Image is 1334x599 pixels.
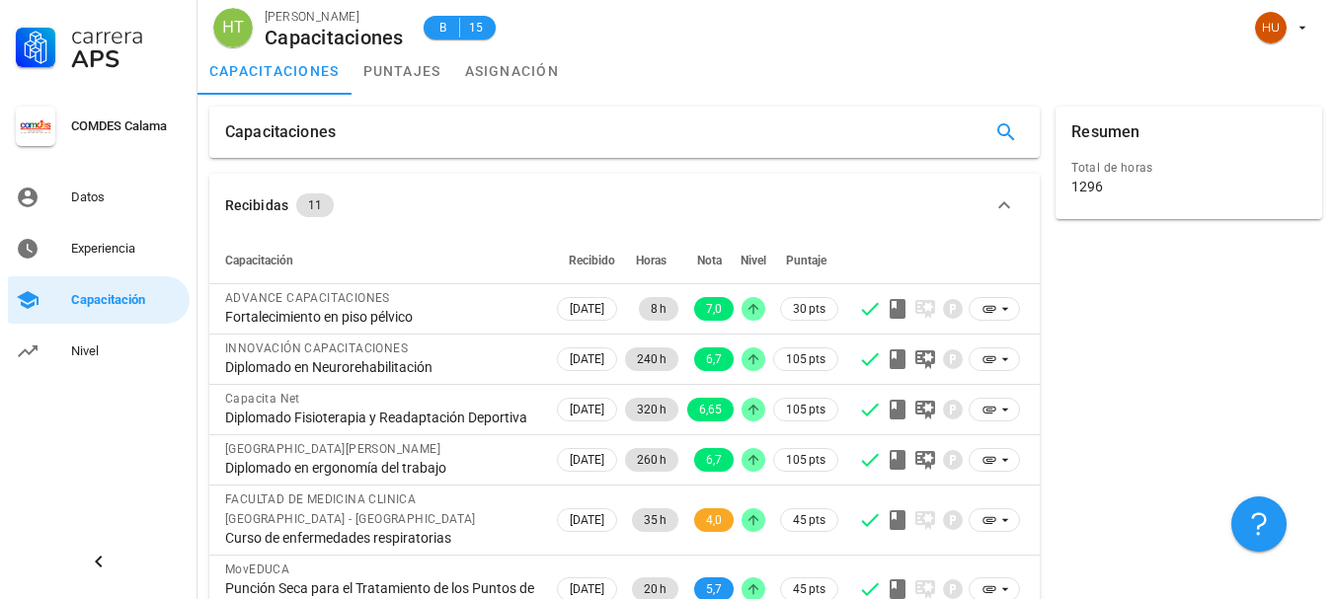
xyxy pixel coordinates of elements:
[8,328,190,375] a: Nivel
[1255,12,1287,43] div: avatar
[71,24,182,47] div: Carrera
[706,448,722,472] span: 6,7
[1071,158,1306,178] div: Total de horas
[706,347,722,371] span: 6,7
[8,225,190,272] a: Experiencia
[308,193,322,217] span: 11
[682,237,738,284] th: Nota
[71,292,182,308] div: Capacitación
[453,47,572,95] a: asignación
[71,47,182,71] div: APS
[225,308,537,326] div: Fortalecimiento en piso pélvico
[636,254,667,267] span: Horas
[570,509,604,531] span: [DATE]
[741,254,766,267] span: Nivel
[786,450,825,470] span: 105 pts
[793,579,825,599] span: 45 pts
[569,254,615,267] span: Recibido
[570,399,604,420] span: [DATE]
[225,291,390,305] span: ADVANCE CAPACITACIONES
[225,194,288,216] div: Recibidas
[570,348,604,370] span: [DATE]
[644,508,667,532] span: 35 h
[209,174,1040,237] button: Recibidas 11
[435,18,451,37] span: B
[71,189,182,205] div: Datos
[621,237,682,284] th: Horas
[225,107,336,158] div: Capacitaciones
[225,492,476,526] span: FACULTAD DE MEDICINA CLINICA [GEOGRAPHIC_DATA] - [GEOGRAPHIC_DATA]
[786,254,826,267] span: Puntaje
[265,7,404,27] div: [PERSON_NAME]
[197,47,352,95] a: capacitaciones
[225,409,537,426] div: Diplomado Fisioterapia y Readaptación Deportiva
[352,47,453,95] a: puntajes
[225,442,440,456] span: [GEOGRAPHIC_DATA][PERSON_NAME]
[553,237,621,284] th: Recibido
[222,8,243,47] span: HT
[637,347,667,371] span: 240 h
[209,237,553,284] th: Capacitación
[71,343,182,359] div: Nivel
[651,297,667,321] span: 8 h
[793,299,825,319] span: 30 pts
[225,341,408,355] span: INNOVACIÓN CAPACITACIONES
[468,18,484,37] span: 15
[699,398,722,421] span: 6,65
[225,529,537,547] div: Curso de enfermedades respiratorias
[570,298,604,320] span: [DATE]
[225,459,537,477] div: Diplomado en ergonomía del trabajo
[71,118,182,134] div: COMDES Calama
[706,297,722,321] span: 7,0
[793,510,825,530] span: 45 pts
[786,349,825,369] span: 105 pts
[8,174,190,221] a: Datos
[1071,107,1139,158] div: Resumen
[225,254,293,267] span: Capacitación
[706,508,722,532] span: 4,0
[225,392,300,406] span: Capacita Net
[769,237,842,284] th: Puntaje
[637,398,667,421] span: 320 h
[225,358,537,376] div: Diplomado en Neurorehabilitación
[1071,178,1103,195] div: 1296
[570,449,604,471] span: [DATE]
[637,448,667,472] span: 260 h
[8,276,190,324] a: Capacitación
[738,237,769,284] th: Nivel
[225,562,289,576] span: MovEDUCA
[697,254,722,267] span: Nota
[786,400,825,419] span: 105 pts
[213,8,253,47] div: avatar
[71,241,182,257] div: Experiencia
[265,27,404,48] div: Capacitaciones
